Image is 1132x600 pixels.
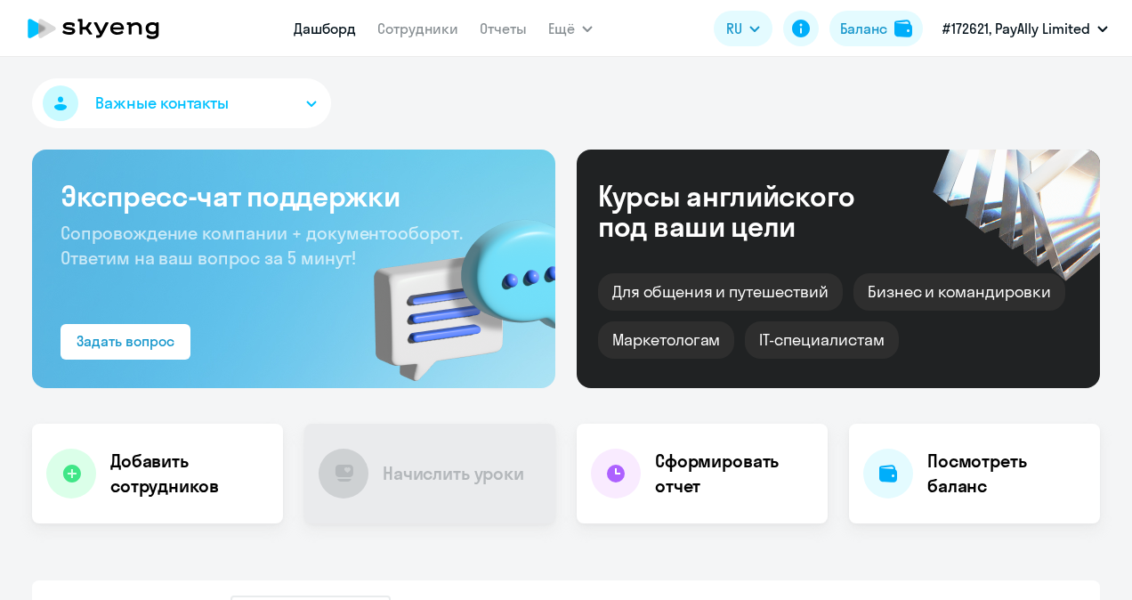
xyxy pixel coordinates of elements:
[294,20,356,37] a: Дашборд
[934,7,1117,50] button: #172621, PayAlly Limited
[110,449,269,499] h4: Добавить сотрудников
[894,20,912,37] img: balance
[829,11,923,46] button: Балансbalance
[598,321,734,359] div: Маркетологам
[32,78,331,128] button: Важные контакты
[548,11,593,46] button: Ещё
[348,188,555,388] img: bg-img
[377,20,458,37] a: Сотрудники
[95,92,229,115] span: Важные контакты
[927,449,1086,499] h4: Посмотреть баланс
[383,461,524,486] h4: Начислить уроки
[598,181,902,241] div: Курсы английского под ваши цели
[726,18,742,39] span: RU
[840,18,887,39] div: Баланс
[77,330,174,352] div: Задать вопрос
[714,11,772,46] button: RU
[598,273,843,311] div: Для общения и путешествий
[942,18,1090,39] p: #172621, PayAlly Limited
[853,273,1065,311] div: Бизнес и командировки
[61,222,463,269] span: Сопровождение компании + документооборот. Ответим на ваш вопрос за 5 минут!
[655,449,813,499] h4: Сформировать отчет
[61,324,190,360] button: Задать вопрос
[745,321,898,359] div: IT-специалистам
[548,18,575,39] span: Ещё
[61,178,527,214] h3: Экспресс-чат поддержки
[480,20,527,37] a: Отчеты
